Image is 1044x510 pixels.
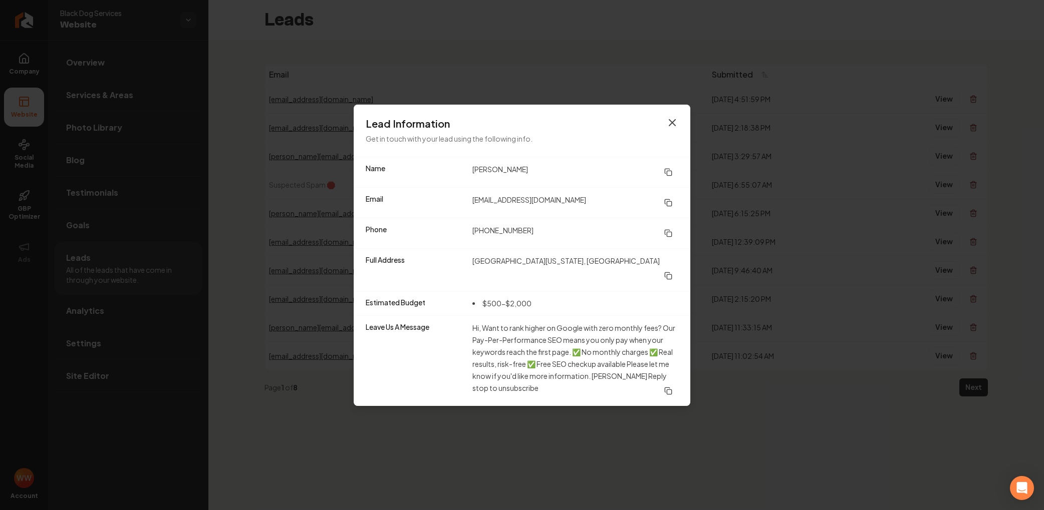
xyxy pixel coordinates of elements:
h3: Lead Information [366,117,678,131]
p: Get in touch with your lead using the following info. [366,133,678,145]
dd: Hi, Want to rank higher on Google with zero monthly fees? Our Pay-Per-Performance SEO means you o... [472,322,678,400]
dt: Leave Us A Message [366,322,464,400]
dd: [PHONE_NUMBER] [472,224,678,242]
dt: Name [366,163,464,181]
dd: [EMAIL_ADDRESS][DOMAIN_NAME] [472,194,678,212]
li: $500-$2,000 [472,297,532,309]
dt: Estimated Budget [366,297,464,309]
dd: [PERSON_NAME] [472,163,678,181]
dt: Phone [366,224,464,242]
dd: [GEOGRAPHIC_DATA][US_STATE], [GEOGRAPHIC_DATA] [472,255,678,285]
dt: Full Address [366,255,464,285]
dt: Email [366,194,464,212]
